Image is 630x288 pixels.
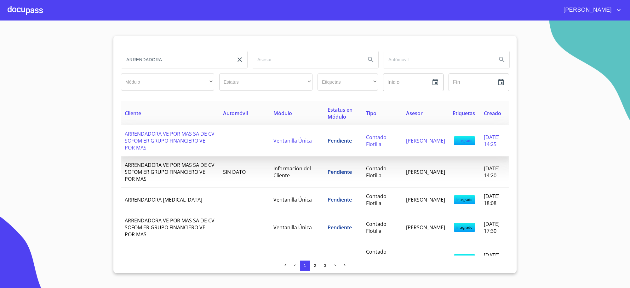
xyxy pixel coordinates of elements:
span: FINEX ARRENDADORA SA DE CV [125,255,199,262]
span: [DATE] 18:08 [484,193,500,207]
span: Información del Cliente [273,165,311,179]
span: ARRENDADORA VE POR MAS SA DE CV SOFOM ER GRUPO FINANCIERO VE POR MAS [125,217,215,238]
span: ARRENDADORA VE POR MAS SA DE CV SOFOM ER GRUPO FINANCIERO VE POR MAS [125,130,215,151]
input: search [383,51,492,68]
span: [DATE] 18:37 [484,252,500,266]
span: 1 [304,263,306,268]
span: [PERSON_NAME] [406,137,445,144]
span: integrado [454,136,475,145]
span: Etiquetas [453,110,475,117]
span: Ventanilla Única [273,196,312,203]
span: Asesor [406,110,423,117]
span: Pendiente [328,255,352,262]
span: [PERSON_NAME] [406,255,445,262]
span: integrado [454,195,475,204]
span: 3 [324,263,326,268]
span: Contado Flotilla [366,193,387,207]
span: Ventanilla Única [273,137,312,144]
span: SIN DATO [223,168,246,175]
button: 2 [310,261,320,271]
button: 3 [320,261,330,271]
span: Pendiente [328,224,352,231]
button: Search [363,52,378,67]
span: [DATE] 14:20 [484,165,500,179]
button: Search [494,52,509,67]
span: [DATE] 14:25 [484,134,500,148]
span: Cliente [125,110,141,117]
span: Automóvil [223,110,248,117]
span: Estatus en Módulo [328,106,352,120]
span: Contado Flotilla [366,134,387,148]
span: VERSA SENSE TM [223,255,263,262]
input: search [252,51,361,68]
button: 1 [300,261,310,271]
span: integrado [454,223,475,232]
button: clear input [232,52,247,67]
span: Pendiente [328,168,352,175]
span: [PERSON_NAME] [559,5,615,15]
div: ​ [219,73,312,91]
span: Tipo [366,110,376,117]
span: Pendiente [328,137,352,144]
span: 2 [314,263,316,268]
span: [PERSON_NAME] [406,196,445,203]
span: [PERSON_NAME] [406,168,445,175]
span: Contado Flotilla [366,165,387,179]
button: account of current user [559,5,622,15]
span: Ventanilla Única [273,255,312,262]
span: Pendiente [328,196,352,203]
span: Contado Flotilla [366,220,387,234]
span: ARRENDADORA [MEDICAL_DATA] [125,196,202,203]
span: [PERSON_NAME] [406,224,445,231]
span: integrado [454,254,475,263]
span: Contado Persona Moral [366,248,387,269]
span: ARRENDADORA VE POR MAS SA DE CV SOFOM ER GRUPO FINANCIERO VE POR MAS [125,162,215,182]
span: Módulo [273,110,292,117]
span: [DATE] 17:30 [484,220,500,234]
input: search [121,51,230,68]
span: Ventanilla Única [273,224,312,231]
div: ​ [318,73,378,91]
div: ​ [121,73,214,91]
span: Creado [484,110,501,117]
